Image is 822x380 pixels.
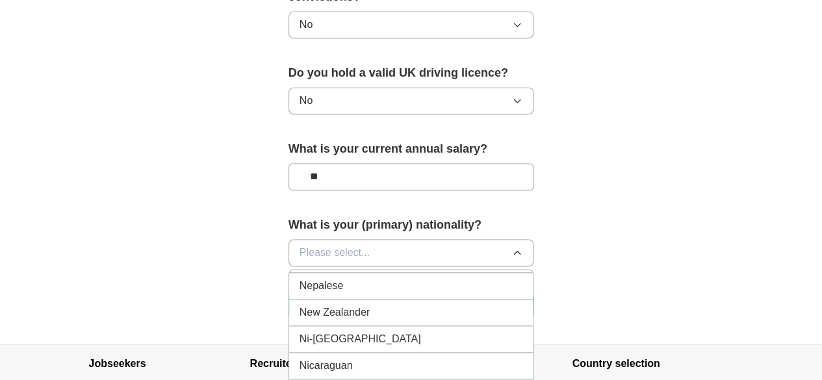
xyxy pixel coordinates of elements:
span: Nicaraguan [300,358,353,374]
button: No [289,87,534,114]
label: What is your current annual salary? [289,140,534,158]
span: New Zealander [300,305,370,320]
span: Please select... [300,245,370,260]
span: No [300,93,313,108]
label: Do you hold a valid UK driving licence? [289,64,534,82]
button: No [289,11,534,38]
span: No [300,17,313,32]
span: Nepalese [300,278,344,294]
span: Ni-[GEOGRAPHIC_DATA] [300,331,421,347]
label: What is your (primary) nationality? [289,216,534,234]
button: Please select... [289,239,534,266]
